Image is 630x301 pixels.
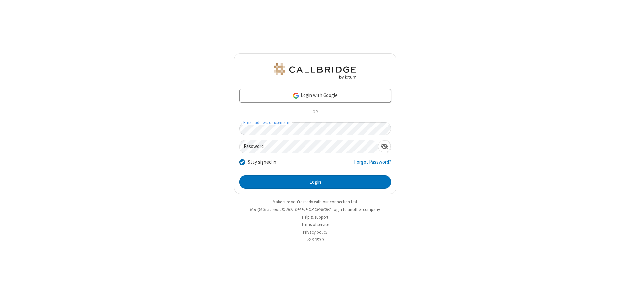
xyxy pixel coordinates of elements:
a: Forgot Password? [354,158,391,171]
iframe: Chat [614,284,625,296]
button: Login [239,175,391,189]
button: Login to another company [332,206,380,213]
a: Help & support [302,214,328,220]
li: v2.6.350.0 [234,237,396,243]
a: Make sure you're ready with our connection test [273,199,357,205]
a: Terms of service [301,222,329,227]
input: Password [240,140,378,153]
img: QA Selenium DO NOT DELETE OR CHANGE [272,63,358,79]
span: OR [310,108,320,117]
input: Email address or username [239,122,391,135]
img: google-icon.png [292,92,300,99]
li: Not QA Selenium DO NOT DELETE OR CHANGE? [234,206,396,213]
a: Privacy policy [303,229,327,235]
a: Login with Google [239,89,391,102]
label: Stay signed in [248,158,276,166]
div: Show password [378,140,391,152]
